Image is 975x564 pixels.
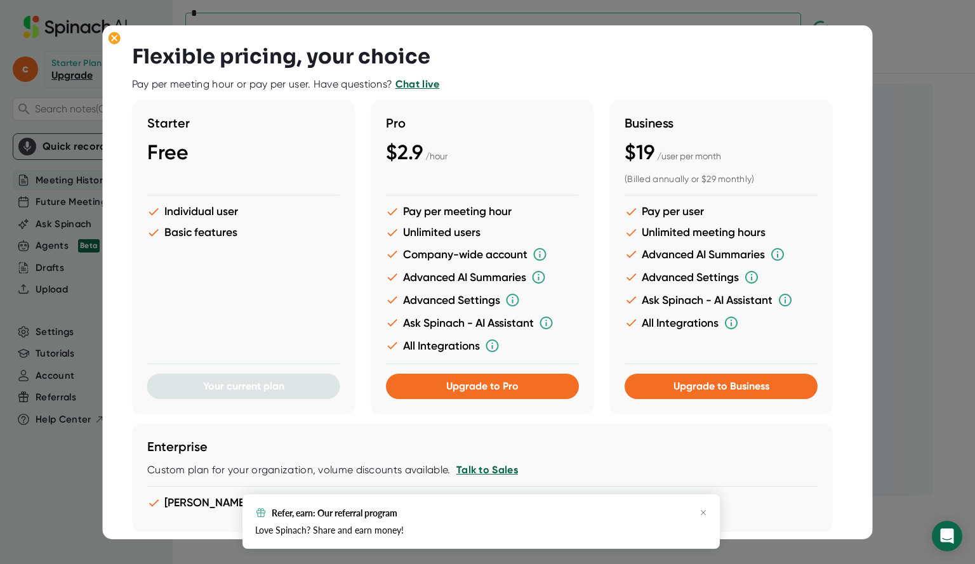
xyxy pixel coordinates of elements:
div: Open Intercom Messenger [932,521,962,551]
h3: Flexible pricing, your choice [132,44,430,69]
button: Upgrade to Pro [386,374,579,399]
h3: Starter [147,115,340,131]
li: Advanced Settings [386,292,579,308]
a: Talk to Sales [456,464,517,476]
span: / hour [425,151,448,161]
span: Upgrade to Business [673,380,769,392]
div: (Billed annually or $29 monthly) [625,174,818,185]
li: Ask Spinach - AI Assistant [386,315,579,331]
li: Unlimited meeting hours [625,226,818,239]
h3: Pro [386,115,579,131]
a: Chat live [395,78,440,90]
li: Ask Spinach - AI Assistant [625,292,818,308]
span: Your current plan [203,380,284,392]
li: All Integrations [625,315,818,331]
li: Company-wide account [386,247,579,262]
span: / user per month [657,151,721,161]
h3: Business [625,115,818,131]
li: All Integrations [386,338,579,353]
div: Custom plan for your organization, volume discounts available. [147,464,818,476]
li: Advanced Settings [625,270,818,285]
button: Upgrade to Business [625,374,818,399]
li: Advanced AI Summaries [386,270,579,285]
li: Pay per user [625,205,818,218]
li: [PERSON_NAME] SSO & SCIM [147,496,310,509]
li: Basic features [147,226,340,239]
span: $2.9 [386,140,423,164]
span: Upgrade to Pro [446,380,519,392]
li: Individual user [147,205,340,218]
span: Free [147,140,189,164]
h3: Enterprise [147,439,818,454]
div: Pay per meeting hour or pay per user. Have questions? [132,78,440,91]
span: $19 [625,140,654,164]
li: Pay per meeting hour [386,205,579,218]
li: Advanced AI Summaries [625,247,818,262]
li: Unlimited users [386,226,579,239]
button: Your current plan [147,374,340,399]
